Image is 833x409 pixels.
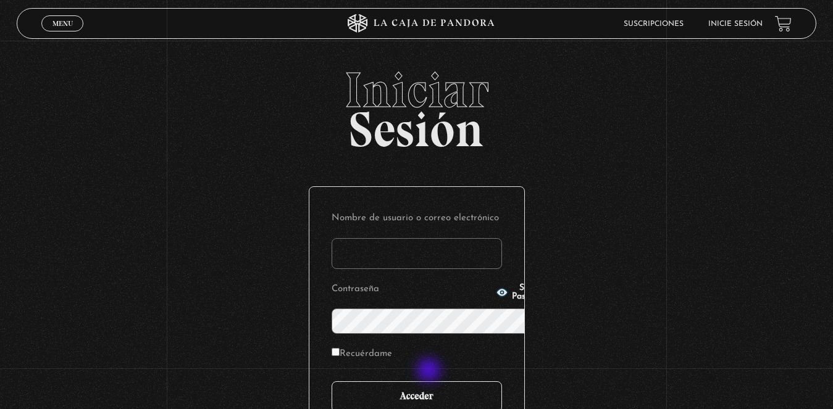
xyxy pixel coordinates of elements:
[48,30,77,39] span: Cerrar
[332,345,392,364] label: Recuérdame
[332,348,340,356] input: Recuérdame
[332,280,492,299] label: Contraseña
[52,20,73,27] span: Menu
[496,284,548,301] button: Show Password
[17,65,816,115] span: Iniciar
[624,20,684,28] a: Suscripciones
[17,65,816,144] h2: Sesión
[708,20,763,28] a: Inicie sesión
[332,209,502,228] label: Nombre de usuario o correo electrónico
[775,15,792,32] a: View your shopping cart
[512,284,548,301] span: Show Password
